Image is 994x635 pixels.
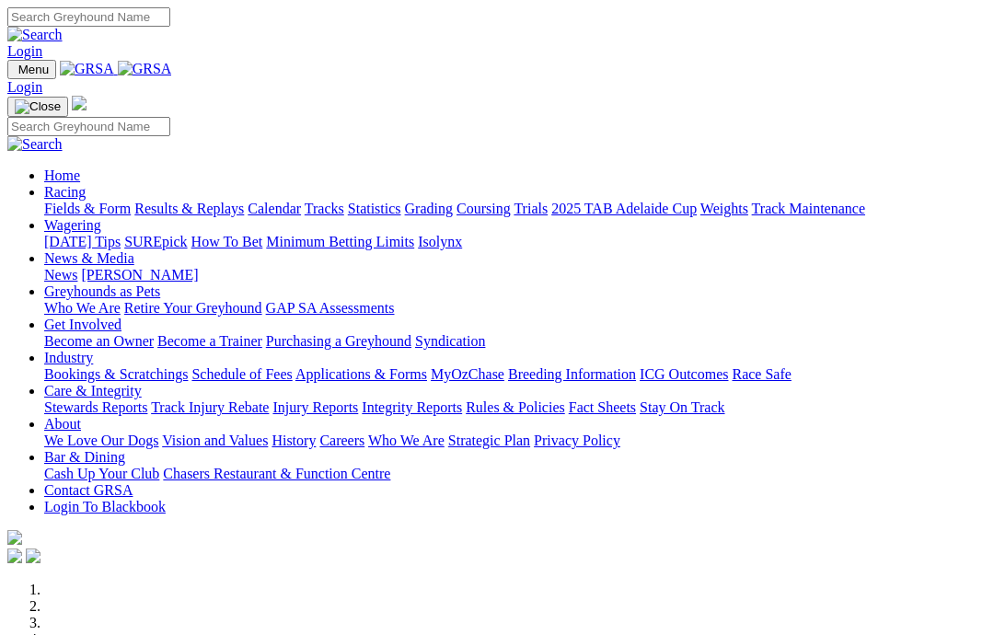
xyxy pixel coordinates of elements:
[7,548,22,563] img: facebook.svg
[415,333,485,349] a: Syndication
[151,399,269,415] a: Track Injury Rebate
[15,99,61,114] img: Close
[157,333,262,349] a: Become a Trainer
[44,350,93,365] a: Industry
[551,201,697,216] a: 2025 TAB Adelaide Cup
[405,201,453,216] a: Grading
[7,7,170,27] input: Search
[466,399,565,415] a: Rules & Policies
[163,466,390,481] a: Chasers Restaurant & Function Centre
[81,267,198,283] a: [PERSON_NAME]
[514,201,548,216] a: Trials
[248,201,301,216] a: Calendar
[272,399,358,415] a: Injury Reports
[44,482,133,498] a: Contact GRSA
[44,300,987,317] div: Greyhounds as Pets
[18,63,49,76] span: Menu
[44,317,121,332] a: Get Involved
[44,267,987,283] div: News & Media
[26,548,40,563] img: twitter.svg
[44,217,101,233] a: Wagering
[191,234,263,249] a: How To Bet
[44,234,987,250] div: Wagering
[7,79,42,95] a: Login
[44,383,142,398] a: Care & Integrity
[44,499,166,514] a: Login To Blackbook
[44,234,121,249] a: [DATE] Tips
[44,201,131,216] a: Fields & Form
[44,399,987,416] div: Care & Integrity
[72,96,87,110] img: logo-grsa-white.png
[44,201,987,217] div: Racing
[44,184,86,200] a: Racing
[319,433,364,448] a: Careers
[191,366,292,382] a: Schedule of Fees
[272,433,316,448] a: History
[134,201,244,216] a: Results & Replays
[44,466,987,482] div: Bar & Dining
[266,333,411,349] a: Purchasing a Greyhound
[44,366,188,382] a: Bookings & Scratchings
[44,416,81,432] a: About
[44,333,987,350] div: Get Involved
[295,366,427,382] a: Applications & Forms
[368,433,445,448] a: Who We Are
[44,399,147,415] a: Stewards Reports
[44,366,987,383] div: Industry
[431,366,504,382] a: MyOzChase
[118,61,172,77] img: GRSA
[266,300,395,316] a: GAP SA Assessments
[7,136,63,153] img: Search
[305,201,344,216] a: Tracks
[752,201,865,216] a: Track Maintenance
[348,201,401,216] a: Statistics
[266,234,414,249] a: Minimum Betting Limits
[7,97,68,117] button: Toggle navigation
[44,250,134,266] a: News & Media
[60,61,114,77] img: GRSA
[44,449,125,465] a: Bar & Dining
[44,167,80,183] a: Home
[124,234,187,249] a: SUREpick
[44,267,77,283] a: News
[7,117,170,136] input: Search
[508,366,636,382] a: Breeding Information
[640,366,728,382] a: ICG Outcomes
[569,399,636,415] a: Fact Sheets
[534,433,620,448] a: Privacy Policy
[44,433,158,448] a: We Love Our Dogs
[124,300,262,316] a: Retire Your Greyhound
[44,300,121,316] a: Who We Are
[44,283,160,299] a: Greyhounds as Pets
[44,466,159,481] a: Cash Up Your Club
[700,201,748,216] a: Weights
[7,60,56,79] button: Toggle navigation
[7,43,42,59] a: Login
[457,201,511,216] a: Coursing
[732,366,791,382] a: Race Safe
[7,27,63,43] img: Search
[448,433,530,448] a: Strategic Plan
[7,530,22,545] img: logo-grsa-white.png
[362,399,462,415] a: Integrity Reports
[44,433,987,449] div: About
[418,234,462,249] a: Isolynx
[162,433,268,448] a: Vision and Values
[44,333,154,349] a: Become an Owner
[640,399,724,415] a: Stay On Track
